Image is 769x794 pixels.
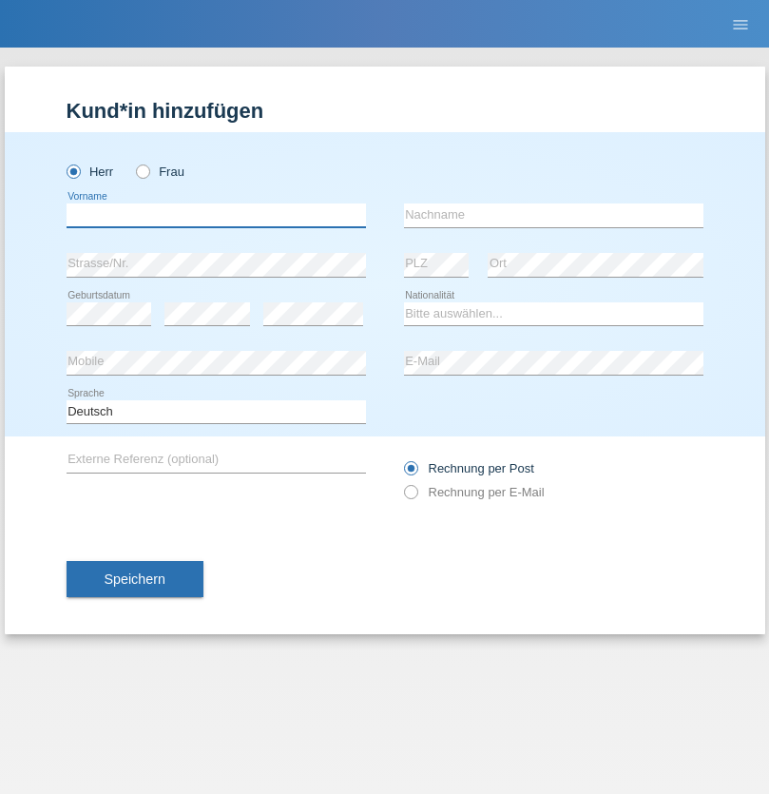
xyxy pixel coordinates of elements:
input: Rechnung per E-Mail [404,485,416,509]
span: Speichern [105,571,165,587]
label: Rechnung per E-Mail [404,485,545,499]
label: Frau [136,165,184,179]
i: menu [731,15,750,34]
label: Herr [67,165,114,179]
h1: Kund*in hinzufügen [67,99,703,123]
input: Herr [67,165,79,177]
button: Speichern [67,561,203,597]
input: Frau [136,165,148,177]
label: Rechnung per Post [404,461,534,475]
input: Rechnung per Post [404,461,416,485]
a: menu [721,18,759,29]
